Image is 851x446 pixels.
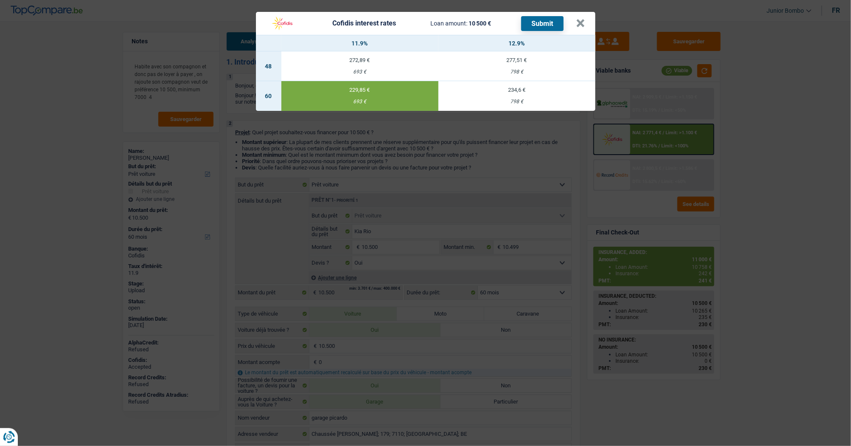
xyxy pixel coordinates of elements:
button: × [576,19,585,28]
span: 10 500 € [469,20,491,27]
td: 48 [256,51,281,81]
div: 693 € [281,69,438,75]
th: 11.9% [281,35,438,51]
div: 234,6 € [438,87,595,93]
div: 229,85 € [281,87,438,93]
div: Cofidis interest rates [332,20,396,27]
td: 60 [256,81,281,111]
div: 277,51 € [438,57,595,63]
button: Submit [521,16,564,31]
span: Loan amount: [430,20,467,27]
div: 798 € [438,69,595,75]
th: 12.9% [438,35,595,51]
div: 693 € [281,99,438,104]
img: Cofidis [266,15,298,31]
div: 272,89 € [281,57,438,63]
div: 798 € [438,99,595,104]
